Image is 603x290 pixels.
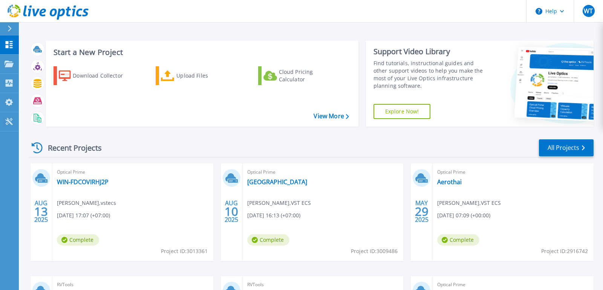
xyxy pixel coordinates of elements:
[279,68,339,83] div: Cloud Pricing Calculator
[415,208,429,215] span: 29
[34,208,48,215] span: 13
[437,234,479,246] span: Complete
[57,199,116,207] span: [PERSON_NAME] , vstecs
[373,60,488,90] div: Find tutorials, instructional guides and other support videos to help you make the most of your L...
[351,247,398,255] span: Project ID: 3009486
[539,139,594,156] a: All Projects
[54,66,138,85] a: Download Collector
[247,168,399,176] span: Optical Prime
[57,211,110,220] span: [DATE] 17:07 (+07:00)
[57,281,209,289] span: RVTools
[224,198,239,225] div: AUG 2025
[247,178,307,186] a: [GEOGRAPHIC_DATA]
[437,168,589,176] span: Optical Prime
[373,104,431,119] a: Explore Now!
[247,281,399,289] span: RVTools
[258,66,342,85] a: Cloud Pricing Calculator
[314,113,349,120] a: View More
[247,199,311,207] span: [PERSON_NAME] , VST ECS
[161,247,208,255] span: Project ID: 3013361
[73,68,133,83] div: Download Collector
[247,211,300,220] span: [DATE] 16:13 (+07:00)
[57,178,109,186] a: WIN-FDCOVIRHJ2P
[225,208,238,215] span: 10
[437,211,490,220] span: [DATE] 07:09 (+00:00)
[156,66,240,85] a: Upload Files
[57,168,209,176] span: Optical Prime
[541,247,588,255] span: Project ID: 2916742
[373,47,488,56] div: Support Video Library
[437,178,462,186] a: Aerothai
[437,281,589,289] span: Optical Prime
[34,198,48,225] div: AUG 2025
[57,234,99,246] span: Complete
[29,139,112,157] div: Recent Projects
[54,48,349,56] h3: Start a New Project
[176,68,237,83] div: Upload Files
[247,234,289,246] span: Complete
[584,8,593,14] span: WT
[437,199,501,207] span: [PERSON_NAME] , VST ECS
[415,198,429,225] div: MAY 2025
